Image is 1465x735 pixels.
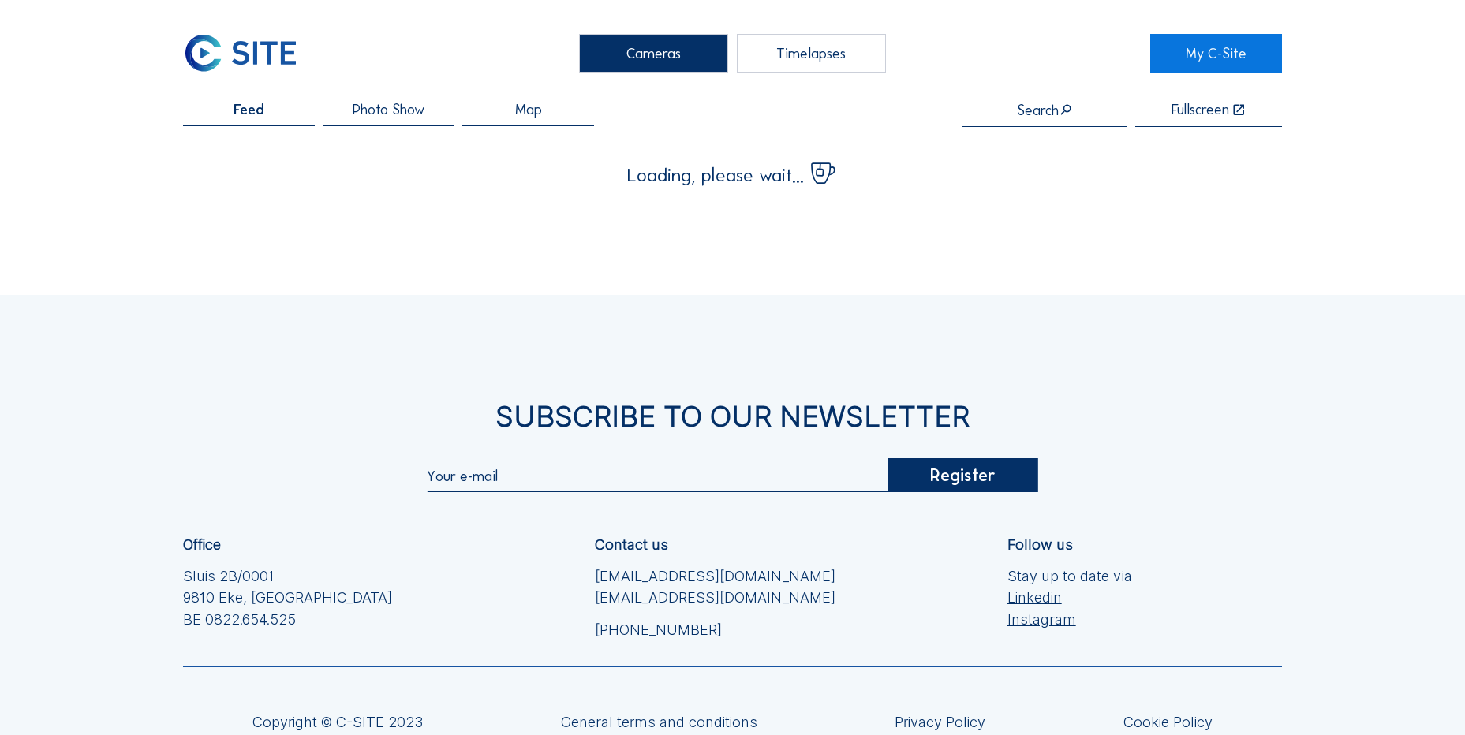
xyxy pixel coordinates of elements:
[183,34,315,73] a: C-SITE Logo
[515,103,542,117] span: Map
[1007,538,1073,552] div: Follow us
[595,565,835,587] a: [EMAIL_ADDRESS][DOMAIN_NAME]
[252,715,423,729] div: Copyright © C-SITE 2023
[183,34,298,73] img: C-SITE Logo
[895,715,985,729] a: Privacy Policy
[888,458,1037,493] div: Register
[353,103,424,117] span: Photo Show
[595,538,668,552] div: Contact us
[1007,609,1132,630] a: Instagram
[595,619,835,640] a: [PHONE_NUMBER]
[1172,103,1229,118] div: Fullscreen
[427,468,888,485] input: Your e-mail
[234,103,264,117] span: Feed
[579,34,728,73] div: Cameras
[1123,715,1213,729] a: Cookie Policy
[1007,565,1132,630] div: Stay up to date via
[183,565,392,630] div: Sluis 2B/0001 9810 Eke, [GEOGRAPHIC_DATA] BE 0822.654.525
[561,715,757,729] a: General terms and conditions
[1007,587,1132,608] a: Linkedin
[737,34,886,73] div: Timelapses
[183,538,221,552] div: Office
[595,587,835,608] a: [EMAIL_ADDRESS][DOMAIN_NAME]
[183,402,1282,431] div: Subscribe to our newsletter
[1150,34,1282,73] a: My C-Site
[627,166,804,185] span: Loading, please wait...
